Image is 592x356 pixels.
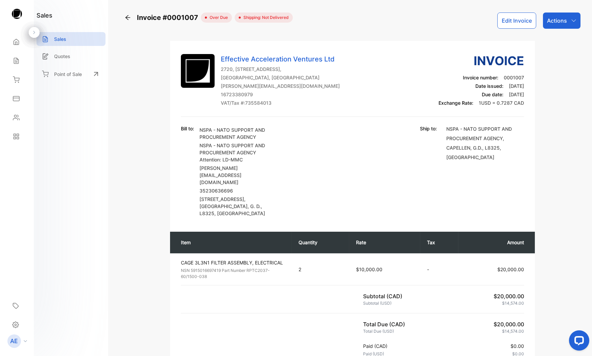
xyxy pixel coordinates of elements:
[363,342,390,350] p: Paid (CAD)
[37,32,105,46] a: Sales
[363,292,405,300] p: Subtotal (CAD)
[482,92,503,97] span: Due date:
[221,54,340,64] p: Effective Acceleration Ventures Ltd
[446,126,512,141] span: NSPA - NATO SUPPORT AND PROCUREMENT AGENCY
[509,92,524,97] span: [DATE]
[199,187,277,194] p: 35230636696
[502,329,524,334] span: $14,574.00
[221,91,340,98] p: 16723380979
[497,12,536,29] button: Edit Invoice
[470,145,482,151] span: , G.D.
[564,328,592,356] iframe: LiveChat chat widget
[221,74,340,81] p: [GEOGRAPHIC_DATA], [GEOGRAPHIC_DATA]
[509,83,524,89] span: [DATE]
[420,125,437,132] p: Ship to:
[299,266,343,273] p: 2
[181,125,194,132] p: Bill to:
[241,15,289,21] span: Shipping: Not Delivered
[221,99,340,106] p: VAT/Tax #: 735584013
[199,126,277,141] p: NSPA - NATO SUPPORT AND PROCUREMENT AGENCY
[207,15,228,21] span: over due
[502,301,524,306] span: $14,574.00
[494,293,524,300] span: $20,000.00
[137,12,201,23] span: Invoice #0001007
[543,12,581,29] button: Actions
[363,328,397,334] p: Total Due (USD)
[494,321,524,328] span: $20,000.00
[37,49,105,63] a: Quotes
[463,75,498,80] span: Invoice number:
[199,196,244,202] span: [STREET_ADDRESS]
[181,239,285,246] p: Item
[465,239,524,246] p: Amount
[10,337,18,346] p: AE
[356,239,413,246] p: Rate
[12,9,22,19] img: logo
[427,239,452,246] p: Tax
[181,259,286,266] p: CAGE 3L3N1 FILTER ASSEMBLY, ELECTRICAL
[221,66,340,73] p: 2720, [STREET_ADDRESS],
[475,83,503,89] span: Date issued:
[299,239,343,246] p: Quantity
[54,53,70,60] p: Quotes
[54,35,66,43] p: Sales
[504,75,524,80] span: 0001007
[479,100,524,106] span: 1USD = 0.7287 CAD
[511,343,524,349] span: $0.00
[363,300,395,306] p: Subtotal (USD)
[547,17,567,25] p: Actions
[427,266,452,273] p: -
[356,266,382,272] span: $10,000.00
[54,71,82,78] p: Point of Sale
[363,320,408,328] p: Total Due (CAD)
[181,268,286,280] p: NSN 5915016697419 Part Number RPTC2037-60/1500-038
[439,52,524,70] h3: Invoice
[214,210,265,216] span: , [GEOGRAPHIC_DATA]
[247,203,261,209] span: , G. D.
[199,164,277,186] p: [PERSON_NAME][EMAIL_ADDRESS][DOMAIN_NAME]
[37,11,52,20] h1: sales
[497,266,524,272] span: $20,000.00
[439,100,473,106] span: Exchange Rate:
[482,145,500,151] span: , L8325
[181,54,215,88] img: Company Logo
[221,82,340,90] p: [PERSON_NAME][EMAIL_ADDRESS][DOMAIN_NAME]
[199,142,277,163] p: NSPA - NATO SUPPORT AND PROCUREMENT AGENCY Attention: LD-MMC
[37,67,105,81] a: Point of Sale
